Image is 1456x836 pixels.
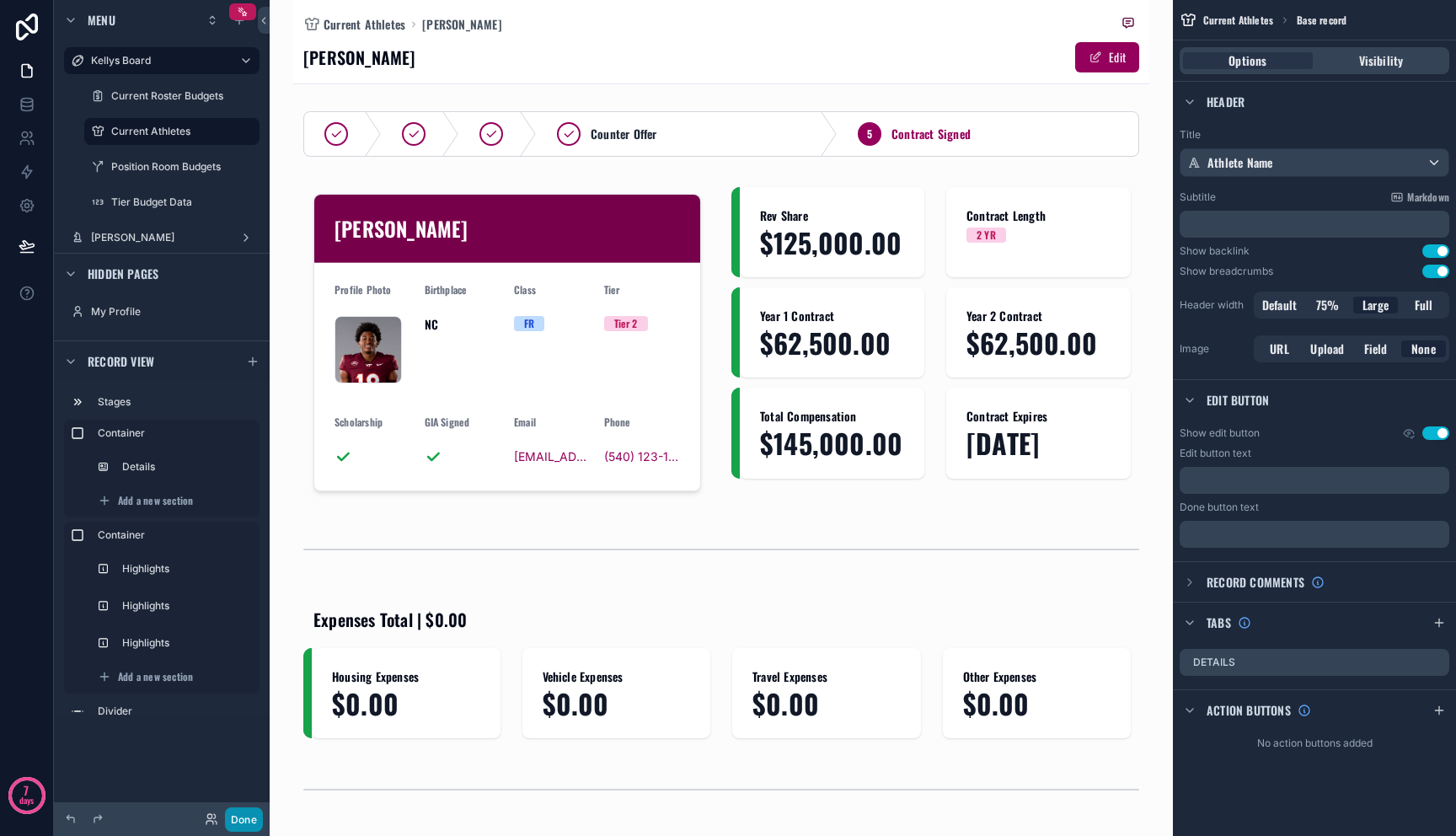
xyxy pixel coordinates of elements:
span: Action buttons [1207,702,1291,719]
span: Record comments [1207,574,1304,591]
label: Container [98,528,253,542]
p: days [19,789,35,812]
label: Current Athletes [111,125,249,138]
span: Record view [88,353,154,370]
a: [PERSON_NAME] [64,224,260,251]
a: Current Athletes [84,118,260,145]
button: Edit [1075,42,1139,72]
a: Position Room Budgets [84,153,260,180]
a: Tier Budget Data [84,189,260,216]
span: Visibility [1359,52,1404,69]
label: Kellys Board [91,54,226,67]
span: Header [1207,94,1245,110]
label: Image [1180,342,1247,356]
span: Current Athletes [324,16,405,33]
label: Highlights [122,599,249,613]
span: Tabs [1207,614,1231,631]
a: Current Athletes [303,16,405,33]
span: Add a new section [118,494,193,507]
span: None [1411,340,1436,357]
label: My Profile [91,305,256,319]
label: Divider [98,705,253,718]
label: Container [98,426,253,440]
span: Athlete Name [1207,154,1272,171]
div: Show backlink [1180,244,1250,258]
div: scrollable content [1180,467,1449,494]
span: Full [1415,297,1433,313]
span: Edit button [1207,392,1269,409]
label: Title [1180,128,1449,142]
label: Highlights [122,636,249,650]
a: Current Roster Budgets [84,83,260,110]
label: Highlights [122,562,249,576]
div: Show breadcrumbs [1180,265,1273,278]
a: Markdown [1390,190,1449,204]
div: No action buttons added [1173,730,1456,757]
label: Header width [1180,298,1247,312]
span: Hidden pages [88,265,158,282]
label: Subtitle [1180,190,1216,204]
span: Menu [88,12,115,29]
label: [PERSON_NAME] [91,231,233,244]
label: Details [1193,656,1235,669]
span: URL [1270,340,1289,357]
p: 7 [24,782,29,799]
label: Current Roster Budgets [111,89,256,103]
label: Show edit button [1180,426,1260,440]
label: Done button text [1180,501,1259,514]
div: scrollable content [1180,211,1449,238]
span: Upload [1310,340,1344,357]
h1: [PERSON_NAME] [303,46,415,69]
a: [PERSON_NAME] [422,16,502,33]
label: Details [122,460,249,474]
div: scrollable content [1180,521,1449,548]
span: Base record [1297,13,1346,27]
span: 75% [1316,297,1340,313]
span: Add a new section [118,670,193,683]
span: Field [1364,340,1388,357]
button: Athlete Name [1180,148,1449,177]
span: Current Athletes [1203,13,1273,27]
label: Stages [98,395,253,409]
label: Position Room Budgets [111,160,256,174]
span: Default [1262,297,1297,313]
span: Options [1228,52,1266,69]
a: Kellys Board [64,47,260,74]
button: Done [225,807,263,832]
a: My Profile [64,298,260,325]
span: Markdown [1407,190,1449,204]
label: Tier Budget Data [111,196,256,209]
label: Edit button text [1180,447,1251,460]
div: scrollable content [54,381,270,715]
span: Large [1362,297,1389,313]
